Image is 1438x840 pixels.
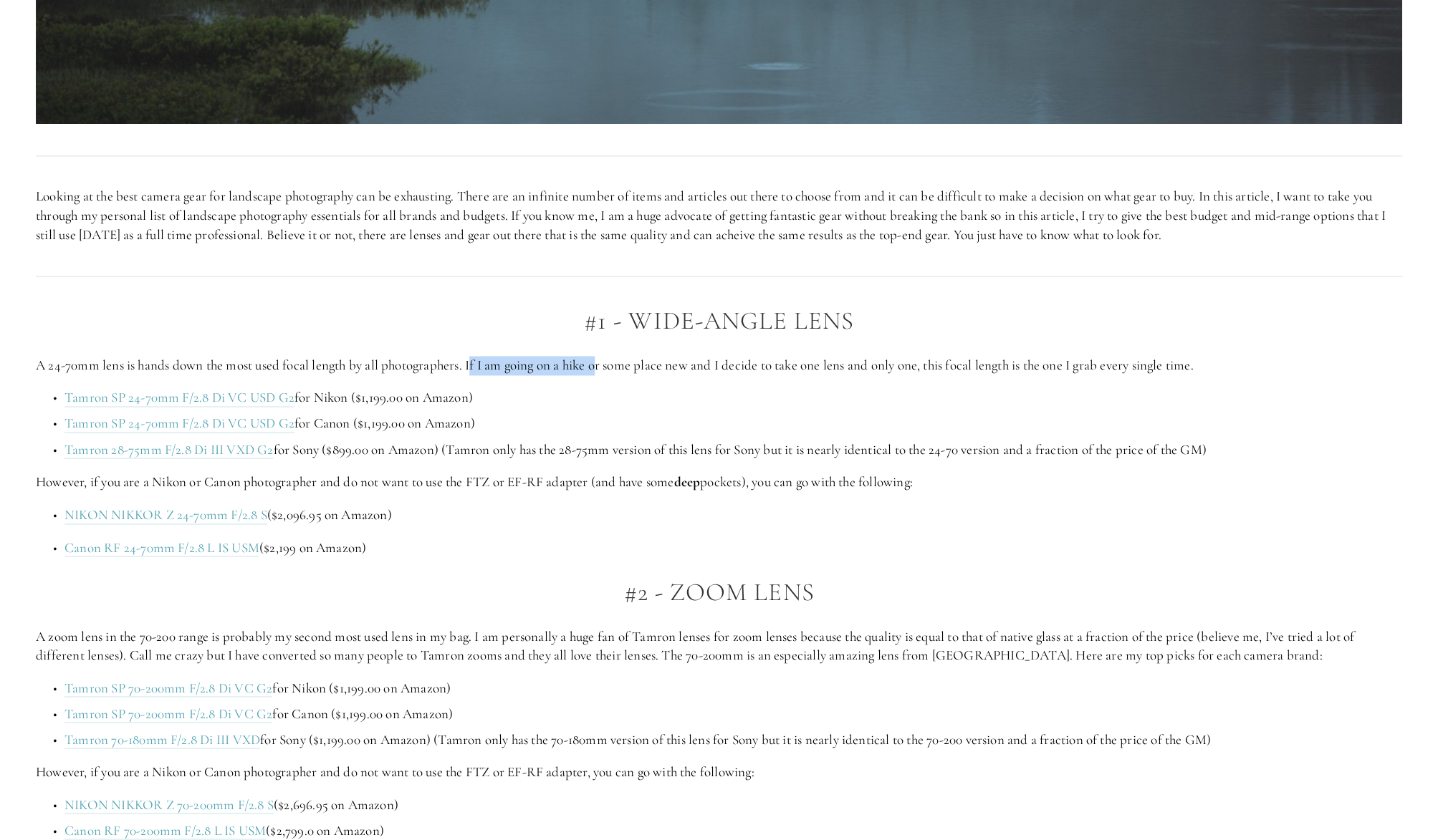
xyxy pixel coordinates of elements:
[64,506,1402,525] p: ($2,096.95 on Amazon)
[64,821,1402,840] p: ($2,799.0 on Amazon)
[64,795,1402,814] p: ($2,696.95 on Amazon)
[674,473,700,490] strong: deep
[36,187,1402,244] p: Looking at the best camera gear for landscape photography can be exhausting. There are an infinit...
[64,414,1402,433] p: for Canon ($1,199.00 on Amazon)
[36,307,1402,335] h2: #1 - Wide-Angle Lens
[64,538,1402,557] p: ($2,199 on Amazon)
[64,415,294,433] a: Tamron SP 24-70mm F/2.8 Di VC USD G2
[64,730,1402,749] p: for Sony ($1,199.00 on Amazon) (Tamron only has the 70-180mm version of this lens for Sony but it...
[64,796,274,814] a: NIKON NIKKOR Z 70-200mm F/2.8 S
[64,704,1402,723] p: for Canon ($1,199.00 on Amazon)
[64,679,272,697] a: Tamron SP 70-200mm F/2.8 Di VC G2
[64,388,1402,407] p: for Nikon ($1,199.00 on Amazon)
[64,440,1402,460] p: for Sony ($899.00 on Amazon) (Tamron only has the 28-75mm version of this lens for Sony but it is...
[36,473,1402,492] p: However, if you are a Nikon or Canon photographer and do not want to use the FTZ or EF-RF adapter...
[64,506,267,524] a: NIKON NIKKOR Z 24-70mm F/2.8 S
[64,821,266,839] a: Canon RF 70-200mm F/2.8 L IS USM
[36,627,1402,665] p: A zoom lens in the 70-200 range is probably my second most used lens in my bag. I am personally a...
[64,441,273,459] a: Tamron 28-75mm F/2.8 Di III VXD G2
[64,678,1402,697] p: for Nikon ($1,199.00 on Amazon)
[36,578,1402,606] h2: #2 - Zoom Lens
[36,762,1402,781] p: However, if you are a Nikon or Canon photographer and do not want to use the FTZ or EF-RF adapter...
[64,705,272,723] a: Tamron SP 70-200mm F/2.8 Di VC G2
[64,539,259,556] a: Canon RF 24-70mm F/2.8 L IS USM
[64,389,294,407] a: Tamron SP 24-70mm F/2.8 Di VC USD G2
[64,730,260,748] a: Tamron 70-180mm F/2.8 Di III VXD
[36,356,1402,375] p: A 24-70mm lens is hands down the most used focal length by all photographers. If I am going on a ...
